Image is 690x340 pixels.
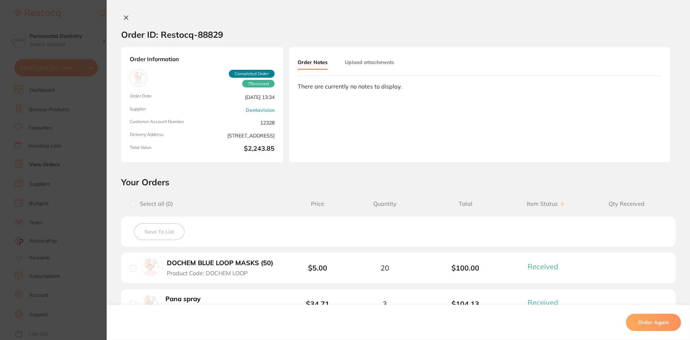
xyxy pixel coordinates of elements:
[130,94,199,101] span: Order Date
[165,295,201,303] b: Pana spray
[130,119,199,126] span: Customer Account Number
[142,258,159,276] img: DOCHEM BLUE LOOP MASKS (50)
[229,70,275,78] span: Completed Order
[130,56,275,64] strong: Order Information
[163,295,250,313] button: Pana spray Product Code: NSKY900630
[130,106,199,114] span: Supplier
[205,132,275,139] span: [STREET_ADDRESS]
[298,56,328,70] button: Order Notes
[132,71,145,85] img: Dentavision
[130,145,199,154] span: Total Value
[506,200,587,207] span: Item Status
[246,107,275,113] a: Dentavision
[298,83,661,90] div: There are currently no notes to display.
[142,295,158,311] img: Pana spray
[425,200,506,207] span: Total
[344,200,425,207] span: Quantity
[525,262,567,271] button: Received
[626,314,681,331] button: Order Again
[425,300,506,308] b: $104.13
[167,259,273,267] b: DOCHEM BLUE LOOP MASKS (50)
[205,145,275,154] b: $2,243.85
[134,223,184,240] button: Save To List
[205,94,275,101] span: [DATE] 13:34
[425,264,506,272] b: $100.00
[165,259,280,277] button: DOCHEM BLUE LOOP MASKS (50) Product Code: DOCHEM LOOP
[306,299,329,308] b: $34.71
[525,298,567,307] button: Received
[130,132,199,139] span: Delivery Address
[121,177,676,187] h2: Your Orders
[121,29,223,40] h2: Order ID: Restocq- 88829
[308,263,327,272] b: $5.00
[527,262,558,271] span: Received
[205,119,275,126] span: 12328
[383,300,387,308] span: 3
[586,200,667,207] span: Qty Received
[291,200,344,207] span: Price
[136,200,173,207] span: Select all ( 0 )
[527,298,558,307] span: Received
[167,270,248,276] span: Product Code: DOCHEM LOOP
[380,264,389,272] span: 20
[242,80,275,88] span: Received
[345,56,394,69] button: Upload attachments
